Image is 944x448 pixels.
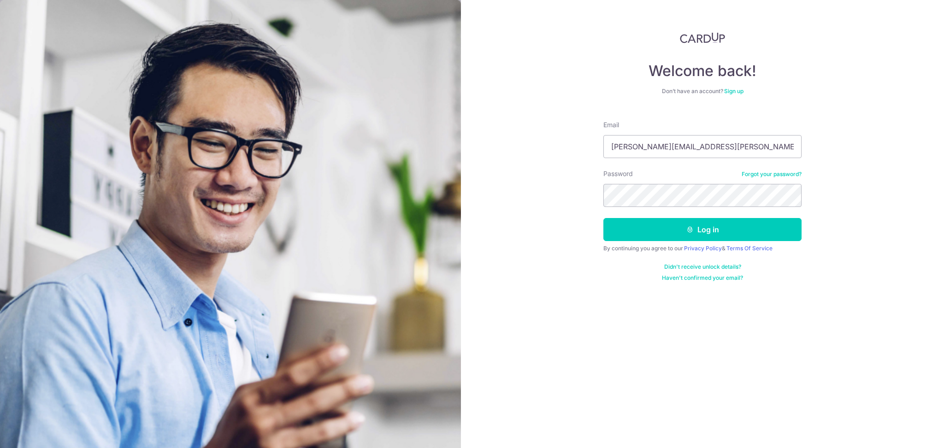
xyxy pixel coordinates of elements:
[724,88,743,94] a: Sign up
[684,245,722,252] a: Privacy Policy
[680,32,725,43] img: CardUp Logo
[603,88,802,95] div: Don’t have an account?
[742,171,802,178] a: Forgot your password?
[726,245,773,252] a: Terms Of Service
[603,245,802,252] div: By continuing you agree to our &
[603,120,619,130] label: Email
[603,218,802,241] button: Log in
[664,263,741,271] a: Didn't receive unlock details?
[662,274,743,282] a: Haven't confirmed your email?
[603,169,633,178] label: Password
[603,135,802,158] input: Enter your Email
[603,62,802,80] h4: Welcome back!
